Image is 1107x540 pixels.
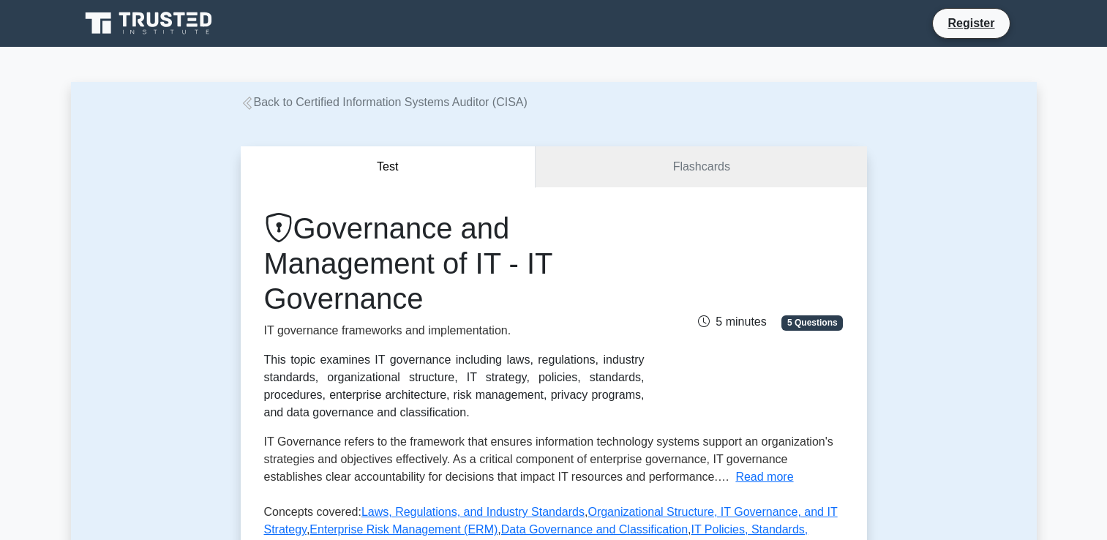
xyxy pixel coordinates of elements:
div: This topic examines IT governance including laws, regulations, industry standards, organizational... [264,351,645,421]
button: Read more [735,468,793,486]
a: Flashcards [536,146,866,188]
a: Organizational Structure, IT Governance, and IT Strategy [264,506,838,536]
span: 5 minutes [698,315,766,328]
p: IT governance frameworks and implementation. [264,322,645,340]
a: Back to Certified Information Systems Auditor (CISA) [241,96,528,108]
a: Enterprise Risk Management (ERM) [309,523,498,536]
a: Data Governance and Classification [501,523,688,536]
span: IT Governance refers to the framework that ensures information technology systems support an orga... [264,435,833,483]
a: Laws, Regulations, and Industry Standards [361,506,585,518]
button: Test [241,146,536,188]
h1: Governance and Management of IT - IT Governance [264,211,645,316]
span: 5 Questions [781,315,843,330]
a: Register [939,14,1003,32]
